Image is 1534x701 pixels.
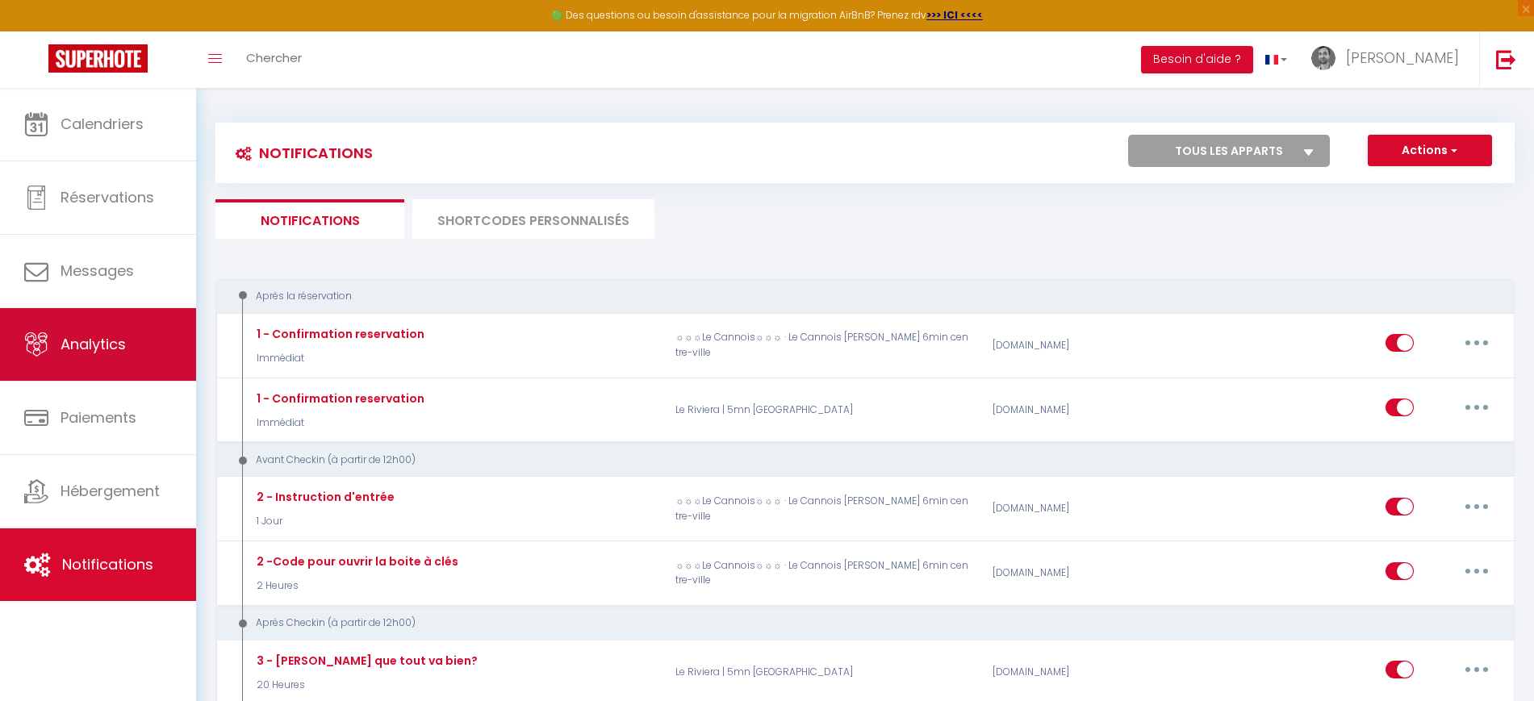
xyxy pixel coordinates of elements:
[982,486,1193,532] div: [DOMAIN_NAME]
[253,553,458,570] div: 2 -Code pour ouvrir la boite à clés​
[61,407,136,428] span: Paiements
[228,135,373,171] h3: Notifications
[926,8,983,22] a: >>> ICI <<<<
[62,554,153,574] span: Notifications
[234,31,314,88] a: Chercher
[665,322,982,369] p: ☼☼☼Le Cannois☼☼☼ · Le Cannois [PERSON_NAME] 6min centre-ville
[215,199,404,239] li: Notifications
[982,649,1193,695] div: [DOMAIN_NAME]
[665,550,982,597] p: ☼☼☼Le Cannois☼☼☼ · Le Cannois [PERSON_NAME] 6min centre-ville
[61,114,144,134] span: Calendriers
[665,649,982,695] p: Le Riviera | 5mn [GEOGRAPHIC_DATA]
[1299,31,1479,88] a: ... [PERSON_NAME]
[253,325,424,343] div: 1 - Confirmation reservation
[665,386,982,433] p: Le Riviera | 5mn [GEOGRAPHIC_DATA]
[1141,46,1253,73] button: Besoin d'aide ?
[231,453,1475,468] div: Avant Checkin (à partir de 12h00)
[253,488,395,506] div: 2 - Instruction d'entrée
[48,44,148,73] img: Super Booking
[1311,46,1335,70] img: ...
[1346,48,1459,68] span: [PERSON_NAME]
[1368,135,1492,167] button: Actions
[61,261,134,281] span: Messages
[61,334,126,354] span: Analytics
[982,386,1193,433] div: [DOMAIN_NAME]
[253,351,424,366] p: Immédiat
[253,652,478,670] div: 3 - [PERSON_NAME] que tout va bien?
[246,49,302,66] span: Chercher
[253,514,395,529] p: 1 Jour
[231,289,1475,304] div: Après la réservation
[1496,49,1516,69] img: logout
[231,615,1475,631] div: Après Checkin (à partir de 12h00)
[665,486,982,532] p: ☼☼☼Le Cannois☼☼☼ · Le Cannois [PERSON_NAME] 6min centre-ville
[253,390,424,407] div: 1 - Confirmation reservation
[253,578,458,594] p: 2 Heures
[253,678,478,693] p: 20 Heures
[982,322,1193,369] div: [DOMAIN_NAME]
[61,187,154,207] span: Réservations
[412,199,654,239] li: SHORTCODES PERSONNALISÉS
[253,415,424,431] p: Immédiat
[61,481,160,501] span: Hébergement
[982,550,1193,597] div: [DOMAIN_NAME]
